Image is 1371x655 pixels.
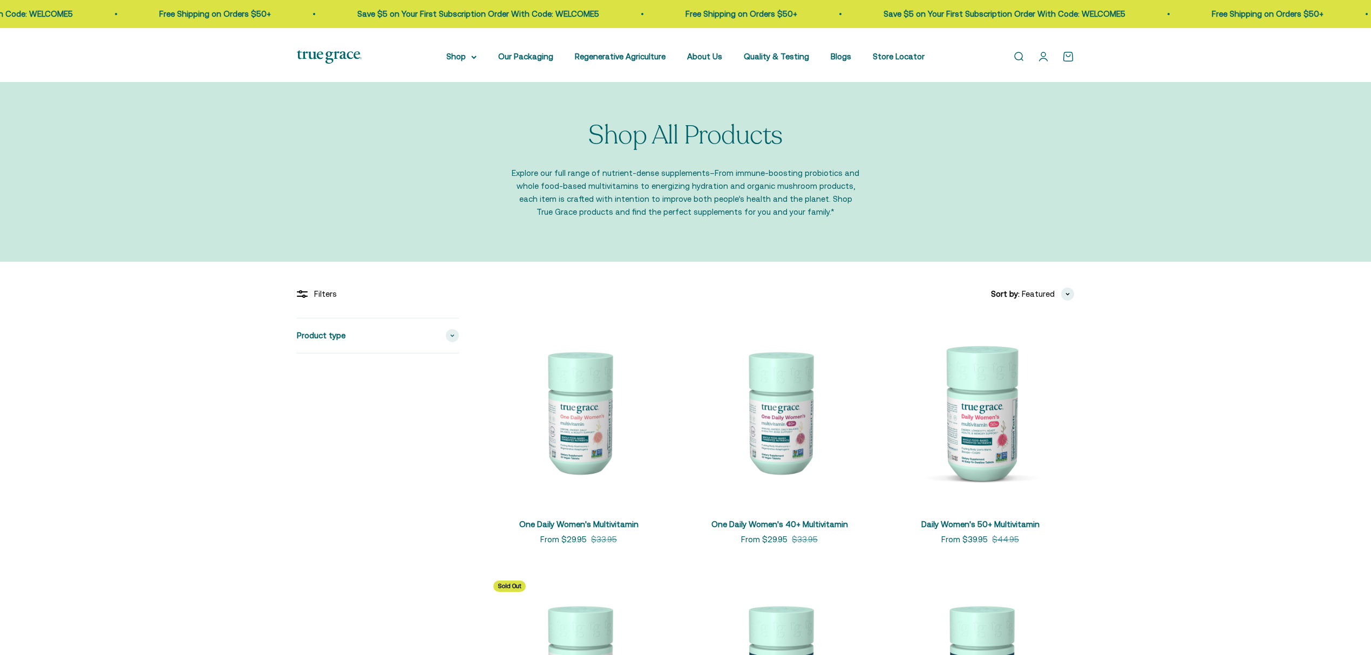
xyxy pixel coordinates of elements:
a: About Us [687,52,722,61]
span: Sort by: [991,288,1020,301]
a: Regenerative Agriculture [575,52,666,61]
a: One Daily Women's Multivitamin [519,520,639,529]
a: Daily Women's 50+ Multivitamin [921,520,1040,529]
summary: Shop [446,50,477,63]
p: Explore our full range of nutrient-dense supplements–From immune-boosting probiotics and whole fo... [510,167,861,219]
span: Product type [297,329,345,342]
span: Featured [1022,288,1055,301]
p: Save $5 on Your First Subscription Order With Code: WELCOME5 [884,8,1125,21]
div: Filters [297,288,459,301]
compare-at-price: $33.95 [792,533,818,546]
img: Daily Women's 50+ Multivitamin [886,318,1074,506]
compare-at-price: $33.95 [591,533,617,546]
sale-price: From $29.95 [741,533,788,546]
a: Our Packaging [498,52,553,61]
button: Featured [1022,288,1074,301]
img: We select ingredients that play a concrete role in true health, and we include them at effective ... [485,318,673,506]
a: Free Shipping on Orders $50+ [685,9,797,18]
a: Blogs [831,52,851,61]
a: One Daily Women's 40+ Multivitamin [711,520,848,529]
sale-price: From $39.95 [941,533,988,546]
img: Daily Multivitamin for Immune Support, Energy, Daily Balance, and Healthy Bone Support* Vitamin A... [685,318,873,506]
a: Quality & Testing [744,52,809,61]
sale-price: From $29.95 [540,533,587,546]
p: Shop All Products [588,121,783,150]
a: Free Shipping on Orders $50+ [1212,9,1324,18]
p: Save $5 on Your First Subscription Order With Code: WELCOME5 [357,8,599,21]
a: Free Shipping on Orders $50+ [159,9,271,18]
compare-at-price: $44.95 [992,533,1019,546]
a: Store Locator [873,52,925,61]
summary: Product type [297,318,459,353]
